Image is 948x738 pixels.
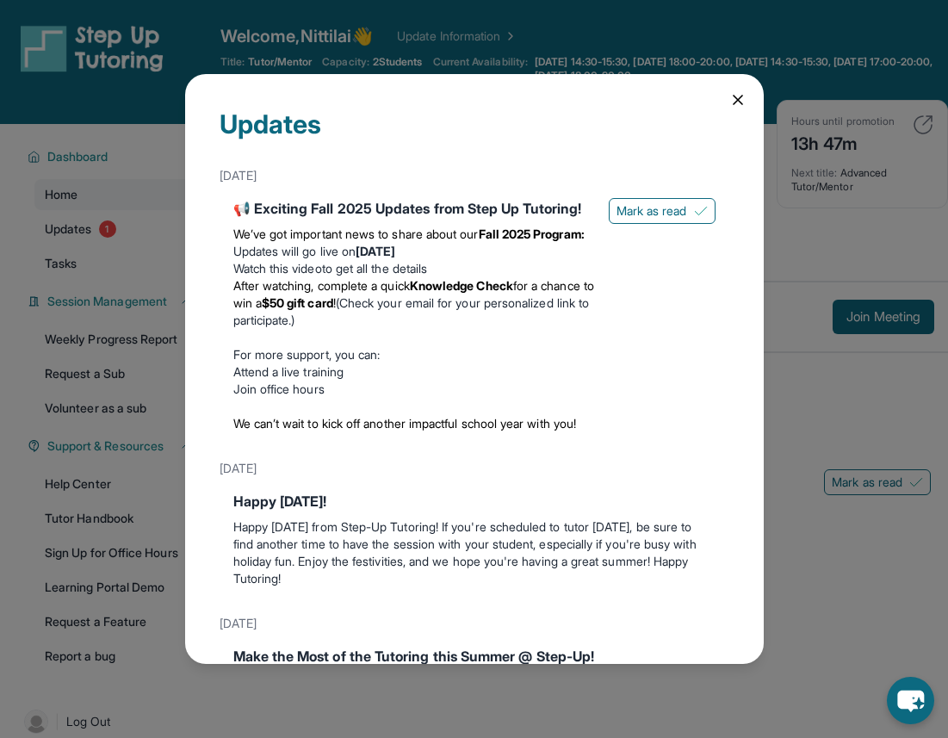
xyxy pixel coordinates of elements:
a: Watch this video [233,261,322,276]
li: (Check your email for your personalized link to participate.) [233,277,595,329]
a: Attend a live training [233,364,344,379]
span: We can’t wait to kick off another impactful school year with you! [233,416,577,431]
span: We’ve got important news to share about our [233,226,479,241]
button: Mark as read [609,198,716,224]
img: Mark as read [694,204,708,218]
strong: Knowledge Check [410,278,513,293]
p: Happy [DATE] from Step-Up Tutoring! If you're scheduled to tutor [DATE], be sure to find another ... [233,518,716,587]
div: Happy [DATE]! [233,491,716,512]
div: Make the Most of the Tutoring this Summer @ Step-Up! [233,646,716,667]
li: Updates will go live on [233,243,595,260]
strong: [DATE] [356,244,395,258]
a: Join office hours [233,381,325,396]
span: Mark as read [617,202,687,220]
div: [DATE] [220,453,729,484]
button: chat-button [887,677,934,724]
li: to get all the details [233,260,595,277]
p: For more support, you can: [233,346,595,363]
strong: Fall 2025 Program: [479,226,585,241]
div: [DATE] [220,608,729,639]
span: ! [333,295,336,310]
div: [DATE] [220,160,729,191]
div: Updates [220,109,729,160]
span: After watching, complete a quick [233,278,410,293]
div: 📢 Exciting Fall 2025 Updates from Step Up Tutoring! [233,198,595,219]
strong: $50 gift card [262,295,333,310]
